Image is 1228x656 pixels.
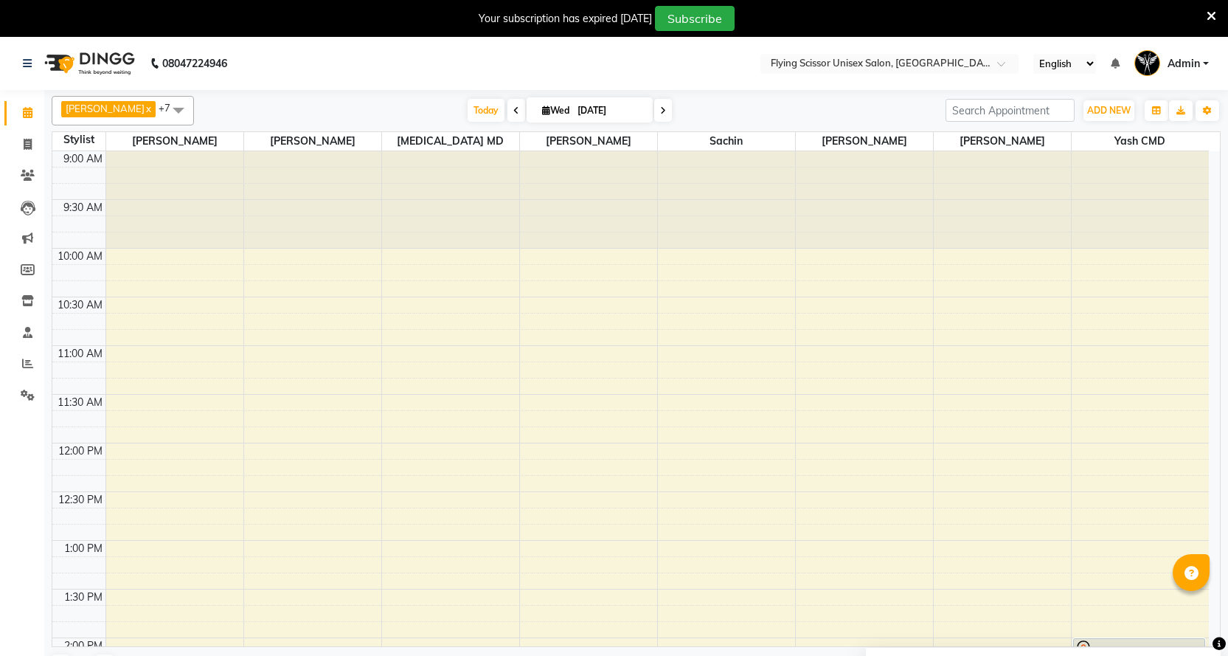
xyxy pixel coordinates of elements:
[55,249,105,264] div: 10:00 AM
[52,132,105,148] div: Stylist
[1087,105,1131,116] span: ADD NEW
[60,200,105,215] div: 9:30 AM
[38,43,139,84] img: logo
[66,103,145,114] span: [PERSON_NAME]
[658,132,795,151] span: sachin
[1134,50,1160,76] img: Admin
[946,99,1075,122] input: Search Appointment
[106,132,243,151] span: [PERSON_NAME]
[244,132,381,151] span: [PERSON_NAME]
[145,103,151,114] a: x
[159,102,181,114] span: +7
[1166,597,1213,641] iframe: chat widget
[162,43,227,84] b: 08047224946
[796,132,933,151] span: [PERSON_NAME]
[573,100,647,122] input: 2025-09-03
[55,346,105,362] div: 11:00 AM
[382,132,519,151] span: [MEDICAL_DATA] MD
[520,132,657,151] span: [PERSON_NAME]
[934,132,1071,151] span: [PERSON_NAME]
[468,99,504,122] span: Today
[55,297,105,313] div: 10:30 AM
[655,6,735,31] button: Subscribe
[479,11,652,27] div: Your subscription has expired [DATE]
[55,443,105,459] div: 12:00 PM
[61,541,105,556] div: 1:00 PM
[55,395,105,410] div: 11:30 AM
[60,151,105,167] div: 9:00 AM
[1083,100,1134,121] button: ADD NEW
[1072,132,1210,151] span: Yash CMD
[61,590,105,605] div: 1:30 PM
[55,492,105,508] div: 12:30 PM
[538,105,573,116] span: Wed
[1168,56,1200,72] span: Admin
[61,638,105,654] div: 2:00 PM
